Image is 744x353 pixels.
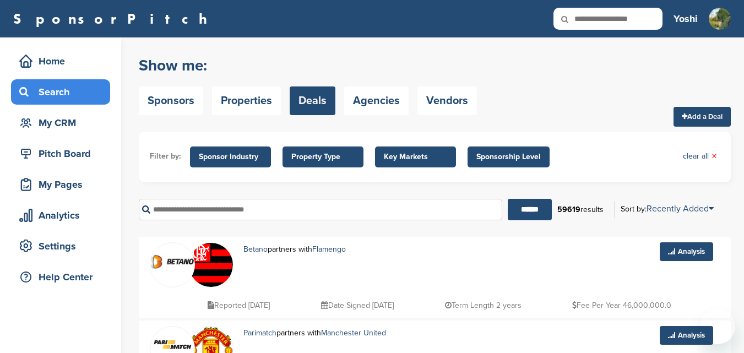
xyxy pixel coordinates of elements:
p: Fee Per Year 46,000,000.0 [572,298,671,312]
div: Search [17,82,110,102]
img: Screen shot 2018 07 10 at 12.33.29 pm [150,337,194,353]
a: My Pages [11,172,110,197]
p: Reported [DATE] [208,298,270,312]
img: Betano [150,253,194,269]
iframe: Button to launch messaging window [700,309,735,344]
a: Home [11,48,110,74]
div: My Pages [17,175,110,194]
a: Betano [243,245,268,254]
a: Manchester United [321,328,386,338]
span: × [712,150,717,162]
a: Analysis [660,242,713,261]
a: Parimatch [243,328,276,338]
a: My CRM [11,110,110,135]
a: Yoshi [674,7,698,31]
li: Filter by: [150,150,181,162]
span: Key Markets [384,151,447,163]
span: Property Type [291,151,355,163]
a: SponsorPitch [13,12,214,26]
p: partners with [243,326,431,340]
a: Analysis [660,326,713,345]
a: Deals [290,86,335,115]
a: Search [11,79,110,105]
h2: Show me: [139,56,477,75]
div: Pitch Board [17,144,110,164]
span: Sponsorship Level [476,151,541,163]
a: Help Center [11,264,110,290]
p: Term Length 2 years [445,298,522,312]
a: Flamengo [312,245,346,254]
a: Agencies [344,86,409,115]
a: Properties [212,86,281,115]
span: Sponsor Industry [199,151,262,163]
a: Add a Deal [674,107,731,127]
div: Settings [17,236,110,256]
a: Vendors [417,86,477,115]
a: Pitch Board [11,141,110,166]
div: Home [17,51,110,71]
a: Analytics [11,203,110,228]
p: partners with [243,242,380,256]
p: Date Signed [DATE] [321,298,394,312]
div: My CRM [17,113,110,133]
img: Data?1415807839 [189,243,233,297]
h3: Yoshi [674,11,698,26]
b: 59619 [557,205,580,214]
div: results [552,200,609,219]
div: Analytics [17,205,110,225]
a: Settings [11,233,110,259]
a: Recently Added [647,203,714,214]
div: Sort by: [621,204,714,213]
a: clear all× [683,150,717,162]
a: Sponsors [139,86,203,115]
div: Help Center [17,267,110,287]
